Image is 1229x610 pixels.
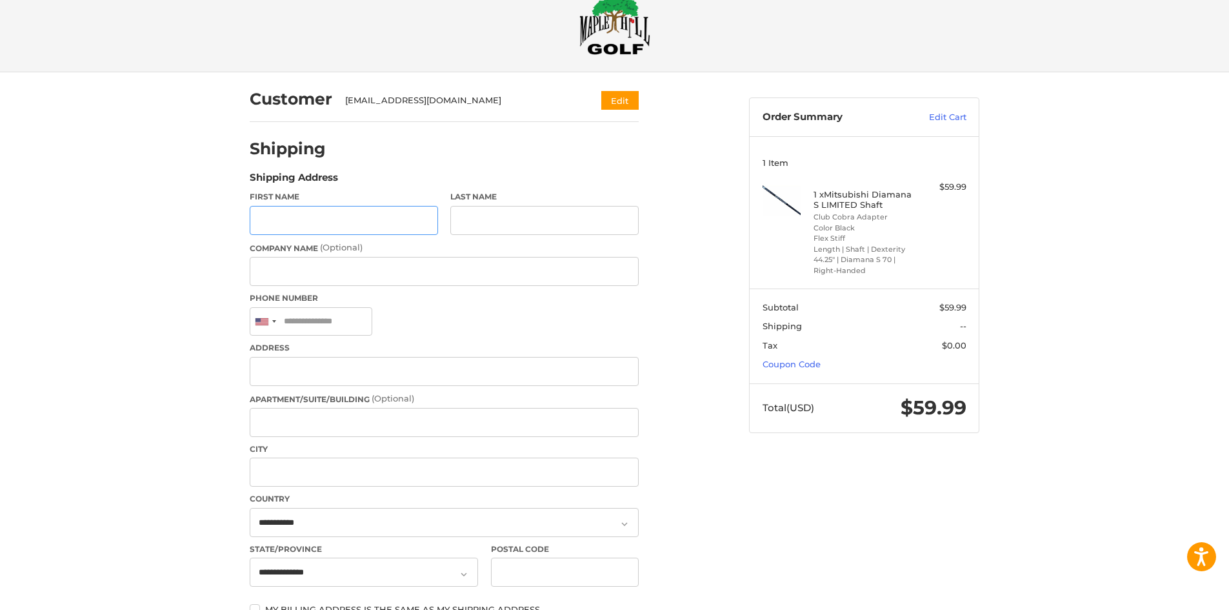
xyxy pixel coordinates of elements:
[250,308,280,336] div: United States: +1
[250,342,639,354] label: Address
[372,393,414,403] small: (Optional)
[763,359,821,369] a: Coupon Code
[763,158,966,168] h3: 1 Item
[814,212,912,223] li: Club Cobra Adapter
[939,302,966,312] span: $59.99
[1123,575,1229,610] iframe: Google Customer Reviews
[763,321,802,331] span: Shipping
[250,241,639,254] label: Company Name
[250,443,639,455] label: City
[942,340,966,351] span: $0.00
[763,340,777,351] span: Tax
[250,544,478,555] label: State/Province
[901,396,966,420] span: $59.99
[250,191,438,203] label: First Name
[250,392,639,405] label: Apartment/Suite/Building
[763,111,901,124] h3: Order Summary
[814,189,912,210] h4: 1 x Mitsubishi Diamana S LIMITED Shaft
[250,170,338,191] legend: Shipping Address
[345,94,577,107] div: [EMAIL_ADDRESS][DOMAIN_NAME]
[960,321,966,331] span: --
[763,402,814,414] span: Total (USD)
[250,89,332,109] h2: Customer
[250,139,326,159] h2: Shipping
[814,233,912,244] li: Flex Stiff
[814,223,912,234] li: Color Black
[450,191,639,203] label: Last Name
[250,292,639,304] label: Phone Number
[250,493,639,505] label: Country
[901,111,966,124] a: Edit Cart
[763,302,799,312] span: Subtotal
[915,181,966,194] div: $59.99
[814,244,912,276] li: Length | Shaft | Dexterity 44.25" | Diamana S 70 | Right-Handed
[320,242,363,252] small: (Optional)
[601,91,639,110] button: Edit
[491,544,639,555] label: Postal Code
